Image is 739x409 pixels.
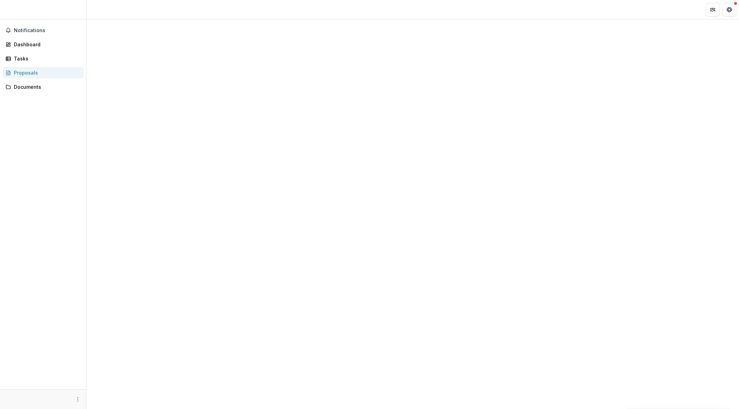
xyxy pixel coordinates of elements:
div: Tasks [14,55,78,62]
a: Tasks [3,53,83,64]
a: Documents [3,81,83,93]
a: Dashboard [3,39,83,50]
button: More [74,395,82,403]
span: Notifications [14,28,81,34]
div: Documents [14,83,78,91]
button: Notifications [3,25,83,36]
button: Partners [706,3,720,17]
div: Dashboard [14,41,78,48]
div: Proposals [14,69,78,76]
button: Get Help [722,3,736,17]
a: Proposals [3,67,83,78]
